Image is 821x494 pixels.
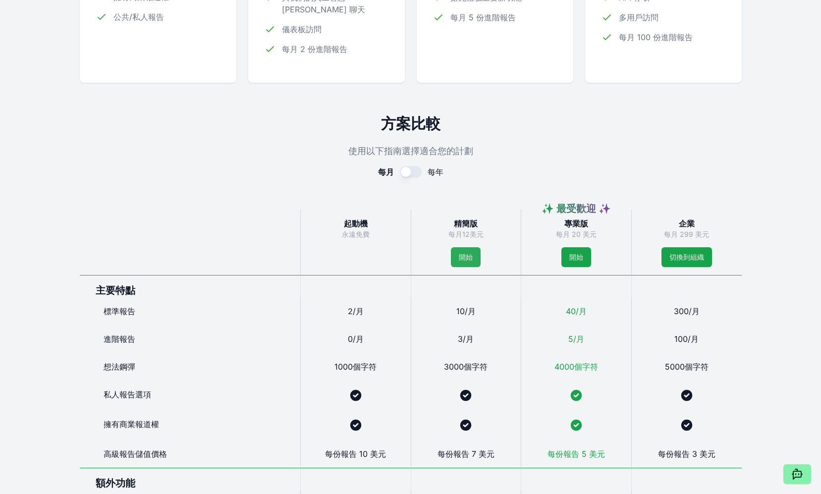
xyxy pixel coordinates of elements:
[348,146,473,156] font: 使用以下指南選擇適合您的計劃
[104,306,135,316] font: 標準報告
[428,167,443,177] font: 每年
[451,247,481,267] button: 開始
[325,449,386,459] font: 每份報告 10 美元
[104,449,167,459] font: 高級報告儲值價格
[381,114,440,132] font: 方案比較
[542,203,611,215] font: ✨ 最受歡迎 ✨
[669,253,704,261] font: 切換到組織
[664,230,709,238] font: 每月 299 美元
[104,362,135,372] font: 想法鋼彈
[96,477,135,489] font: 額外功能
[547,449,605,459] font: 每份報告 5 美元
[113,12,164,22] font: 公共/私人報告
[454,219,478,228] font: 精簡版
[282,44,347,54] font: 每月 2 份進階報告
[554,362,598,372] font: 4000個字符
[348,306,364,316] font: 2/月
[569,253,583,261] font: 開始
[378,167,394,177] font: 每月
[566,306,587,316] font: 40/月
[444,362,488,372] font: 3000個字符
[665,362,709,372] font: 5000個字符
[456,306,476,316] font: 10/月
[96,284,135,296] font: 主要特點
[282,24,322,34] font: 儀表板訪問
[619,32,693,42] font: 每月 100 份進階報告
[334,362,377,372] font: 1000個字符
[561,247,591,267] button: 開始
[658,449,715,459] font: 每份報告 3 美元
[348,334,364,344] font: 0/月
[438,449,494,459] font: 每份報告 7 美元
[104,334,135,344] font: 進階報告
[450,12,516,22] font: 每月 5 份進階報告
[661,247,712,267] a: 切換到組織
[104,389,151,399] font: 私人報告選項
[448,230,484,238] font: 每月12美元
[674,306,700,316] font: 300/月
[674,334,699,344] font: 100/月
[342,230,370,238] font: 永遠免費
[619,12,658,22] font: 多用戶訪問
[458,334,474,344] font: 3/月
[568,334,584,344] font: 5/月
[679,219,695,228] font: 企業
[459,253,473,261] font: 開始
[556,230,597,238] font: 每月 20 美元
[104,419,159,429] font: 擁有商業報道權
[344,219,368,228] font: 起動機
[564,219,588,228] font: 專業版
